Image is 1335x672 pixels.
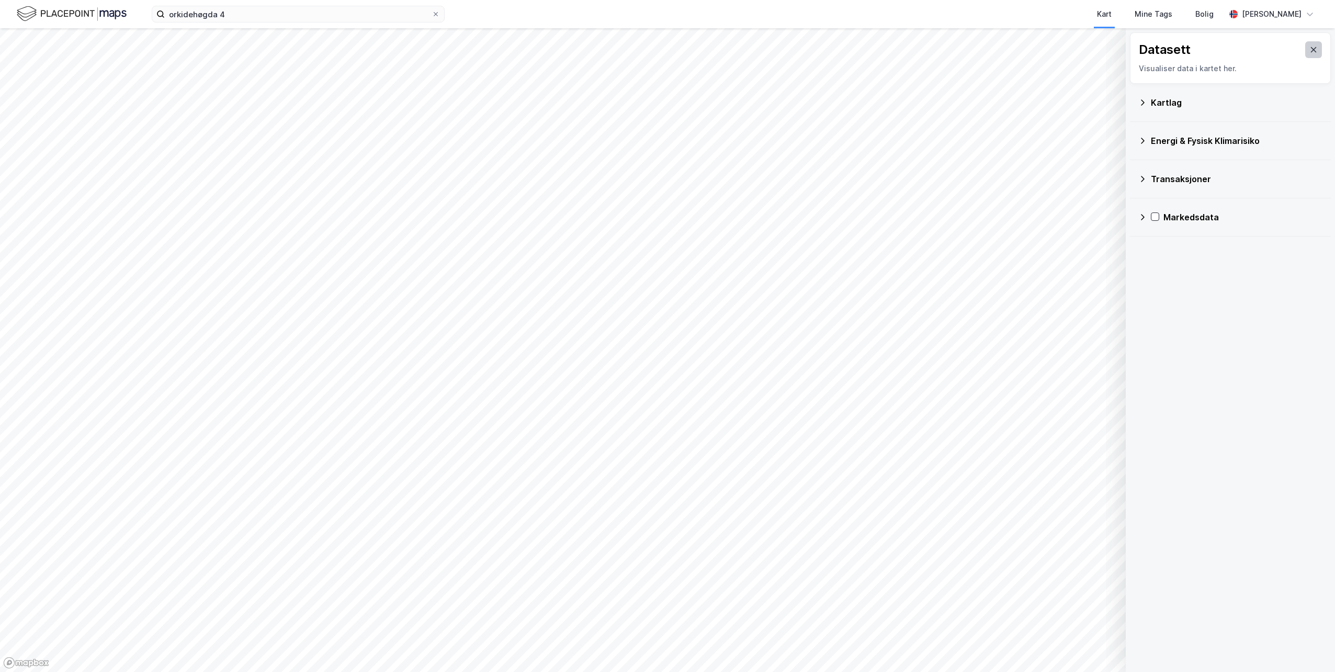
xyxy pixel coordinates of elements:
[1163,211,1322,223] div: Markedsdata
[1139,62,1322,75] div: Visualiser data i kartet her.
[1283,622,1335,672] iframe: Chat Widget
[1135,8,1172,20] div: Mine Tags
[3,657,49,669] a: Mapbox homepage
[1151,173,1322,185] div: Transaksjoner
[1151,96,1322,109] div: Kartlag
[17,5,127,23] img: logo.f888ab2527a4732fd821a326f86c7f29.svg
[165,6,432,22] input: Søk på adresse, matrikkel, gårdeiere, leietakere eller personer
[1195,8,1214,20] div: Bolig
[1283,622,1335,672] div: Kontrollprogram for chat
[1139,41,1191,58] div: Datasett
[1097,8,1112,20] div: Kart
[1151,135,1322,147] div: Energi & Fysisk Klimarisiko
[1242,8,1302,20] div: [PERSON_NAME]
